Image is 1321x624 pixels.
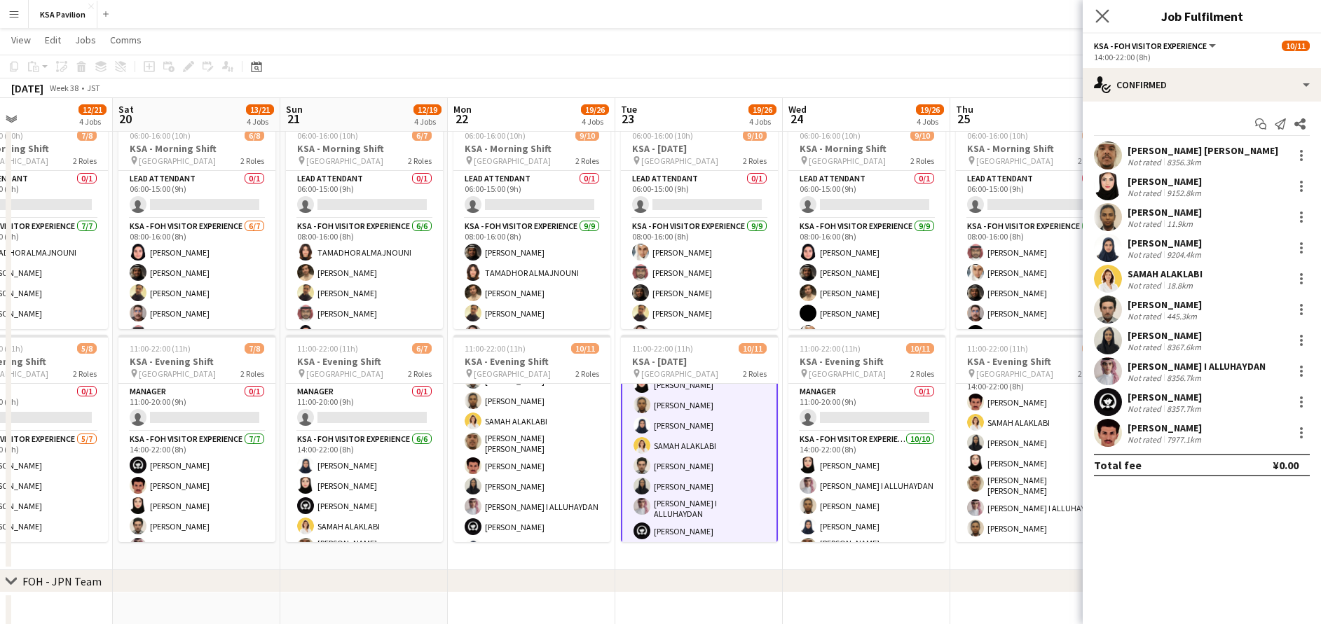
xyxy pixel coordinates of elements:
app-job-card: 06:00-16:00 (10h)6/8KSA - Morning Shift [GEOGRAPHIC_DATA]2 RolesLEAD ATTENDANT0/106:00-15:00 (9h)... [118,122,275,329]
div: 11:00-22:00 (11h)10/11KSA - Evening Shift [GEOGRAPHIC_DATA]2 RolesKSA - FOH Visitor Experience10/... [453,335,610,542]
span: [GEOGRAPHIC_DATA] [809,155,886,166]
app-card-role: KSA - FOH Visitor Experience7/714:00-22:00 (8h)[PERSON_NAME]SAMAH ALAKLABI[PERSON_NAME][PERSON_NA... [956,368,1113,542]
app-job-card: 06:00-16:00 (10h)9/10KSA - [DATE] [GEOGRAPHIC_DATA]2 RolesLEAD ATTENDANT0/106:00-15:00 (9h) KSA -... [621,122,778,329]
div: [PERSON_NAME] [1128,298,1202,311]
app-job-card: 11:00-22:00 (11h)10/11KSA - Evening Shift [GEOGRAPHIC_DATA]2 RolesManager0/111:00-20:00 (9h) KSA ... [788,335,945,542]
div: 4 Jobs [247,116,273,127]
span: [GEOGRAPHIC_DATA] [474,155,551,166]
app-card-role: LEAD ATTENDANT0/106:00-15:00 (9h) [118,171,275,219]
span: 06:00-16:00 (10h) [800,130,861,141]
div: FOH - JPN Team [22,574,102,588]
span: 11:00-22:00 (11h) [130,343,191,354]
span: 7/8 [1082,343,1102,354]
span: 6/7 [1082,130,1102,141]
span: 9/10 [910,130,934,141]
span: 10/11 [906,343,934,354]
span: 21 [284,111,303,127]
span: 6/7 [412,130,432,141]
span: 2 Roles [408,368,432,379]
div: 8356.3km [1164,157,1204,167]
div: Not rated [1128,249,1164,260]
span: Comms [110,34,142,46]
div: 4 Jobs [79,116,106,127]
div: Not rated [1128,403,1164,414]
a: Comms [104,31,147,49]
span: 2 Roles [73,368,97,379]
h3: KSA - Morning Shift [788,142,945,155]
div: SAMAH ALAKLABI [1128,268,1203,280]
span: Mon [453,103,472,116]
h3: KSA - Morning Shift [286,142,443,155]
span: 06:00-16:00 (10h) [967,130,1028,141]
span: 19/26 [748,104,776,115]
div: 4 Jobs [917,116,943,127]
span: [GEOGRAPHIC_DATA] [976,155,1053,166]
h3: KSA - Morning Shift [453,142,610,155]
div: Not rated [1128,188,1164,198]
app-job-card: 11:00-22:00 (11h)6/7KSA - Evening Shift [GEOGRAPHIC_DATA]2 RolesManager0/111:00-20:00 (9h) KSA - ... [286,335,443,542]
div: Not rated [1128,342,1164,352]
span: 12/19 [413,104,442,115]
span: 13/21 [246,104,274,115]
span: 6/8 [245,130,264,141]
app-job-card: 06:00-16:00 (10h)6/7KSA - Morning Shift [GEOGRAPHIC_DATA]2 RolesLEAD ATTENDANT0/106:00-15:00 (9h)... [956,122,1113,329]
span: 6/7 [412,343,432,354]
span: [GEOGRAPHIC_DATA] [976,368,1053,379]
span: 11:00-22:00 (11h) [800,343,861,354]
div: 06:00-16:00 (10h)6/7KSA - Morning Shift [GEOGRAPHIC_DATA]2 RolesLEAD ATTENDANT0/106:00-15:00 (9h)... [286,122,443,329]
button: KSA - FOH Visitor Experience [1094,41,1218,51]
h3: KSA - Morning Shift [956,142,1113,155]
app-card-role: KSA - FOH Visitor Experience6/608:00-16:00 (8h)[PERSON_NAME][PERSON_NAME][PERSON_NAME][PERSON_NAM... [956,219,1113,368]
div: Not rated [1128,280,1164,291]
div: [PERSON_NAME] [1128,206,1202,219]
span: 2 Roles [1078,155,1102,166]
app-card-role: KSA - FOH Visitor Experience6/708:00-16:00 (8h)[PERSON_NAME][PERSON_NAME][PERSON_NAME][PERSON_NAM... [118,219,275,388]
app-card-role: Manager0/111:00-20:00 (9h) [788,384,945,431]
span: 06:00-16:00 (10h) [465,130,526,141]
h3: Job Fulfilment [1083,7,1321,25]
div: JST [87,83,100,93]
div: Not rated [1128,219,1164,229]
app-card-role: LEAD ATTENDANT0/106:00-15:00 (9h) [453,171,610,219]
div: 9152.8km [1164,188,1204,198]
a: Edit [39,31,67,49]
span: 2 Roles [240,368,264,379]
span: 7/8 [77,130,97,141]
span: 9/10 [575,130,599,141]
span: Jobs [75,34,96,46]
div: 4 Jobs [414,116,441,127]
div: 8367.6km [1164,342,1204,352]
div: [PERSON_NAME] [1128,175,1204,188]
span: 2 Roles [910,368,934,379]
h3: KSA - Evening Shift [956,355,1113,368]
span: 2 Roles [575,368,599,379]
span: 10/11 [1282,41,1310,51]
span: 2 Roles [743,368,767,379]
h3: KSA - Evening Shift [286,355,443,368]
span: 2 Roles [575,155,599,166]
app-job-card: 06:00-16:00 (10h)9/10KSA - Morning Shift [GEOGRAPHIC_DATA]2 RolesLEAD ATTENDANT0/106:00-15:00 (9h... [453,122,610,329]
span: 06:00-16:00 (10h) [632,130,693,141]
app-card-role: LEAD ATTENDANT0/106:00-15:00 (9h) [621,171,778,219]
span: 11:00-22:00 (11h) [632,343,693,354]
span: [GEOGRAPHIC_DATA] [306,368,383,379]
app-card-role: KSA - FOH Visitor Experience9/908:00-16:00 (8h)[PERSON_NAME]TAMADHOR ALMAJNOUNI[PERSON_NAME][PERS... [453,219,610,429]
app-card-role: KSA - FOH Visitor Experience6/608:00-16:00 (8h)TAMADHOR ALMAJNOUNI[PERSON_NAME][PERSON_NAME][PERS... [286,219,443,368]
h3: KSA - Evening Shift [453,355,610,368]
app-card-role: KSA - FOH Visitor Experience9/908:00-16:00 (8h)[PERSON_NAME][PERSON_NAME][PERSON_NAME][PERSON_NAM... [788,219,945,429]
app-job-card: 11:00-22:00 (11h)7/8KSA - Evening Shift [GEOGRAPHIC_DATA]2 RolesManager0/111:00-20:00 (9h) KSA - ... [118,335,275,542]
span: [GEOGRAPHIC_DATA] [139,368,216,379]
div: 445.3km [1164,311,1200,321]
span: 2 Roles [910,155,934,166]
span: 2 Roles [743,155,767,166]
span: 7/8 [245,343,264,354]
div: [PERSON_NAME] [1128,329,1204,342]
app-card-role: KSA - FOH Visitor Experience7/714:00-22:00 (8h)[PERSON_NAME][PERSON_NAME][PERSON_NAME][PERSON_NAM... [118,431,275,601]
app-job-card: 11:00-22:00 (11h)10/11KSA - [DATE] [GEOGRAPHIC_DATA]2 RolesKSA - FOH Visitor Experience10/1014:00... [621,335,778,542]
app-card-role: Manager0/111:00-20:00 (9h) [118,384,275,431]
span: View [11,34,31,46]
app-card-role: LEAD ATTENDANT0/106:00-15:00 (9h) [956,171,1113,219]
